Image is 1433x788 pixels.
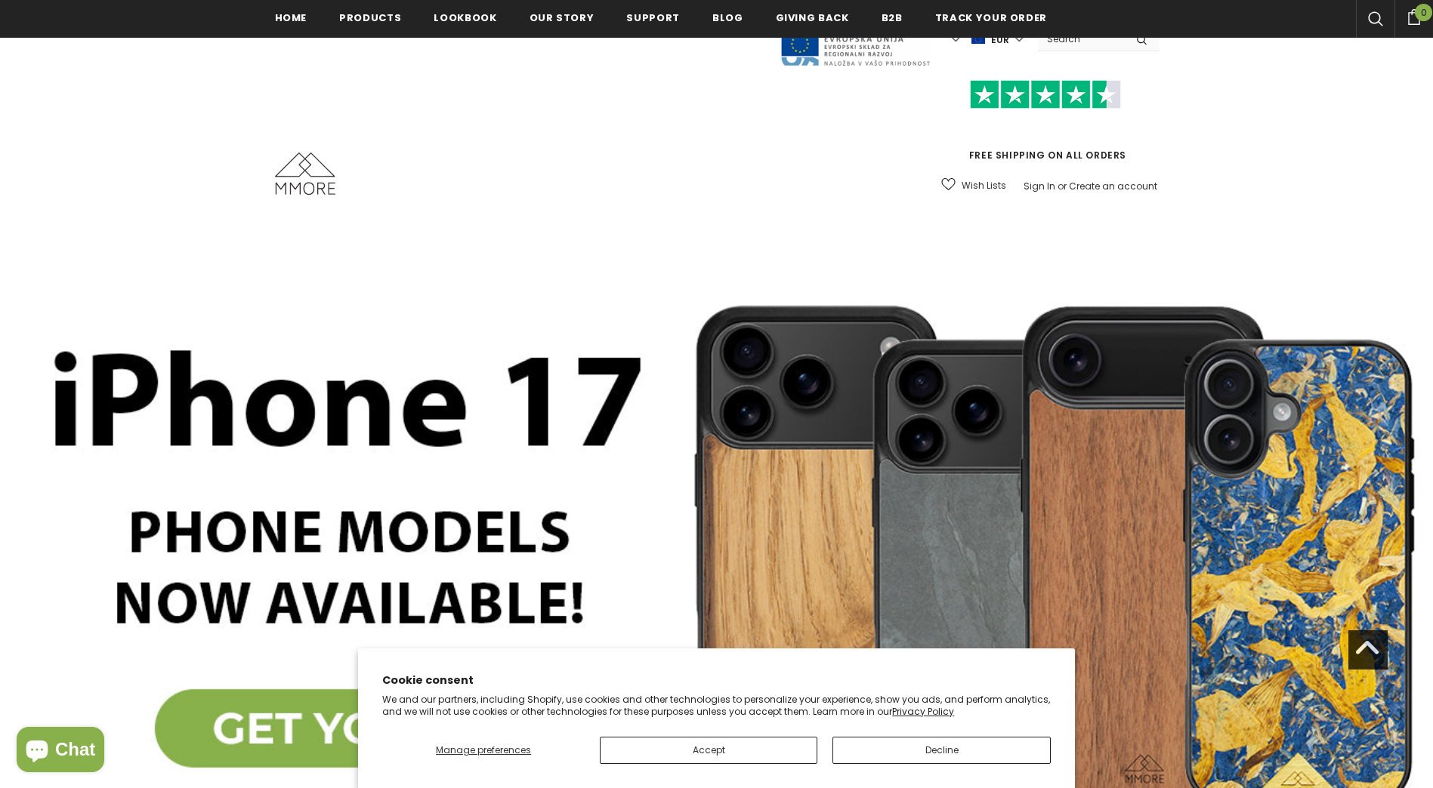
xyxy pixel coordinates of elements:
[962,178,1006,193] span: Wish Lists
[382,737,585,764] button: Manage preferences
[970,80,1121,109] img: Trust Pilot Stars
[275,11,307,25] span: Home
[1024,180,1055,192] a: Sign In
[780,12,931,67] img: Javni Razpis
[12,727,109,776] inbox-online-store-chat: Shopify online store chat
[712,11,743,25] span: Blog
[941,172,1006,199] a: Wish Lists
[892,705,954,718] a: Privacy Policy
[1058,180,1067,192] span: or
[1394,7,1433,25] a: 0
[932,87,1159,162] span: FREE SHIPPING ON ALL ORDERS
[932,109,1159,148] iframe: Customer reviews powered by Trustpilot
[436,743,531,756] span: Manage preferences
[275,152,335,195] img: MMORE Cases
[1415,4,1432,21] span: 0
[434,11,496,25] span: Lookbook
[382,694,1051,717] p: We and our partners, including Shopify, use cookies and other technologies to personalize your ex...
[339,11,401,25] span: Products
[935,11,1047,25] span: Track your order
[1038,28,1125,50] input: Search Site
[626,11,680,25] span: support
[776,11,849,25] span: Giving back
[600,737,817,764] button: Accept
[882,11,903,25] span: B2B
[530,11,595,25] span: Our Story
[780,32,931,45] a: Javni Razpis
[991,32,1009,48] span: EUR
[1069,180,1157,192] a: Create an account
[382,673,1051,688] h2: Cookie consent
[832,737,1050,764] button: Decline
